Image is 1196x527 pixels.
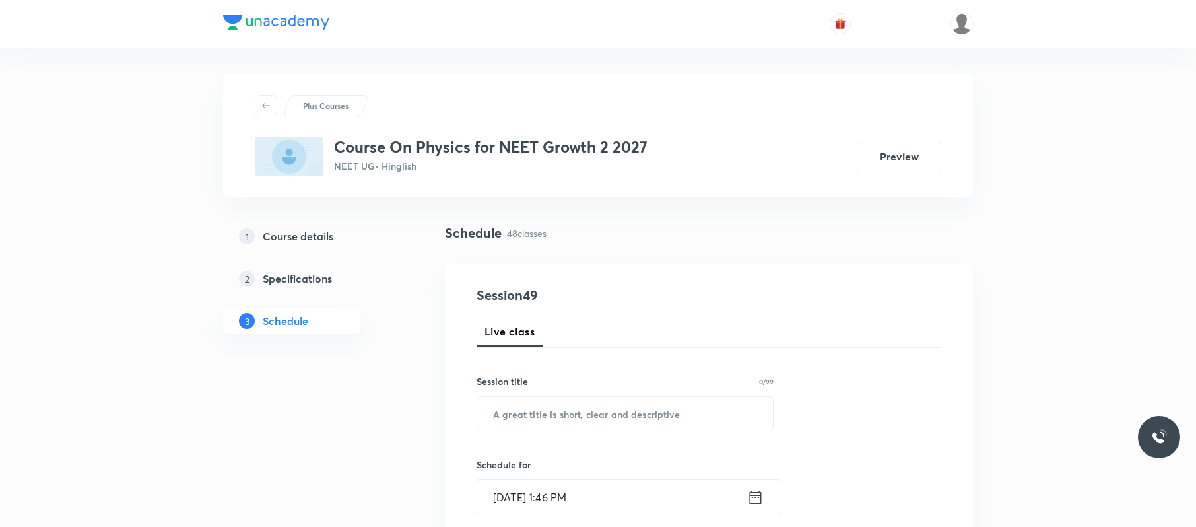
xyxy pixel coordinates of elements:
[477,374,528,388] h6: Session title
[445,223,502,243] h4: Schedule
[263,271,332,287] h5: Specifications
[484,324,535,339] span: Live class
[334,159,648,173] p: NEET UG • Hinglish
[263,228,333,244] h5: Course details
[477,397,773,431] input: A great title is short, clear and descriptive
[223,223,403,250] a: 1Course details
[239,313,255,329] p: 3
[950,13,973,35] img: aadi Shukla
[830,13,851,34] button: avatar
[834,18,846,30] img: avatar
[334,137,648,157] h3: Course On Physics for NEET Growth 2 2027
[507,227,547,240] p: 48 classes
[239,271,255,287] p: 2
[303,100,349,112] p: Plus Courses
[239,228,255,244] p: 1
[223,15,329,30] img: Company Logo
[223,265,403,292] a: 2Specifications
[477,458,774,472] h6: Schedule for
[759,378,774,385] p: 0/99
[1151,429,1167,445] img: ttu
[223,15,329,34] a: Company Logo
[263,313,308,329] h5: Schedule
[255,137,323,176] img: DDF62FB1-4A6B-48AF-84CE-D9946180675D_plus.png
[857,141,941,172] button: Preview
[477,285,717,305] h4: Session 49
